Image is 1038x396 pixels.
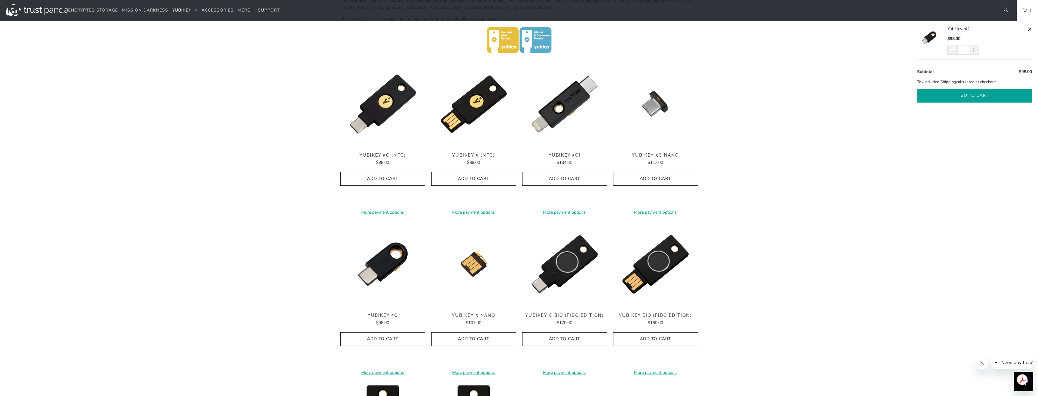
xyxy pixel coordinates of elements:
[340,62,425,147] a: YubiKey 5C (NFC) - Trust Panda YubiKey 5C (NFC) - Trust Panda
[68,3,280,18] nav: Translation missing: en.navigation.header.main_nav
[940,79,956,85] a: Shipping
[613,209,698,216] a: More payment options
[976,357,988,369] iframe: Close message
[991,356,1033,369] iframe: Message from company
[431,222,516,307] img: YubiKey 5 Nano - Trust Panda
[522,62,607,147] img: YubiKey 5Ci - Trust Panda
[522,313,607,326] a: YubiKey C Bio (FIDO Edition) $170.00
[340,332,425,346] button: Add to Cart
[258,3,280,18] a: Support
[347,337,419,342] span: Add to Cart
[613,222,698,307] a: YubiKey Bio (FIDO Edition) - Trust Panda YubiKey Bio (FIDO Edition) - Trust Panda
[917,25,941,50] img: YubiKey 5C
[613,313,698,326] a: YubiKey Bio (FIDO Edition) $160.00
[466,320,481,326] span: $107.00
[431,172,516,186] button: Add to Cart
[122,3,168,18] a: Mission Darkness
[613,313,698,318] span: YubiKey Bio (FIDO Edition)
[431,62,516,147] img: YubiKey 5 (NFC) - Trust Panda
[522,62,607,147] a: YubiKey 5Ci - Trust Panda YubiKey 5Ci - Trust Panda
[648,320,663,326] span: $160.00
[613,62,698,147] a: YubiKey 5C Nano - Trust Panda YubiKey 5C Nano - Trust Panda
[431,62,516,147] a: YubiKey 5 (NFC) - Trust Panda YubiKey 5 (NFC) - Trust Panda
[613,62,698,147] img: YubiKey 5C Nano - Trust Panda
[438,176,510,181] span: Add to Cart
[648,160,663,165] span: $117.00
[431,313,516,326] a: YubiKey 5 Nano $107.00
[68,7,118,13] span: Encrypted Storage
[613,369,698,376] a: More payment options
[522,172,607,186] button: Add to Cart
[619,337,692,342] span: Add to Cart
[376,320,389,326] span: $98.00
[438,337,510,342] span: Add to Cart
[613,153,698,158] span: YubiKey 5C Nano
[522,369,607,376] a: More payment options
[202,7,234,13] span: Accessories
[6,4,68,16] img: Trust Panda Australia
[529,337,601,342] span: Add to Cart
[4,4,44,9] span: Hi. Need any help?
[613,222,698,307] img: YubiKey Bio (FIDO Edition) - Trust Panda
[613,153,698,166] a: YubiKey 5C Nano $117.00
[202,3,234,18] a: Accessories
[340,153,425,166] a: YubiKey 5C (NFC) $98.00
[68,3,118,18] a: Encrypted Storage
[917,25,947,55] a: YubiKey 5C
[238,7,254,13] span: Merch
[613,172,698,186] button: Add to Cart
[1027,7,1032,14] span: 1
[340,313,425,318] span: YubiKey 5C
[258,7,280,13] span: Support
[431,153,516,166] a: YubiKey 5 (NFC) $89.00
[522,153,607,158] span: YubiKey 5Ci
[122,7,168,13] span: Mission Darkness
[467,160,480,165] span: $89.00
[917,89,1032,103] button: Go to cart
[557,320,572,326] span: $170.00
[238,3,254,18] a: Merch
[619,176,692,181] span: Add to Cart
[347,176,419,181] span: Add to Cart
[340,369,425,376] a: More payment options
[431,332,516,346] button: Add to Cart
[1014,372,1033,391] iframe: Button to launch messaging window
[431,153,516,158] span: YubiKey 5 (NFC)
[172,3,198,18] summary: YubiKey
[613,332,698,346] button: Add to Cart
[557,160,572,165] span: $134.00
[1019,69,1032,75] span: $98.00
[340,172,425,186] button: Add to Cart
[172,7,191,13] span: YubiKey
[947,25,1026,32] a: YubiKey 5C
[376,160,389,165] span: $98.00
[917,79,1032,85] p: Tax included. calculated at checkout.
[340,313,425,326] a: YubiKey 5C $98.00
[340,153,425,158] span: YubiKey 5C (NFC)
[340,62,425,147] img: YubiKey 5C (NFC) - Trust Panda
[947,36,960,42] span: $98.00
[431,209,516,216] a: More payment options
[340,222,425,307] img: YubiKey 5C - Trust Panda
[431,313,516,318] span: YubiKey 5 Nano
[522,209,607,216] a: More payment options
[917,69,934,75] span: Subtotal
[529,176,601,181] span: Add to Cart
[522,153,607,166] a: YubiKey 5Ci $134.00
[522,222,607,307] img: YubiKey C Bio (FIDO Edition) - Trust Panda
[340,222,425,307] a: YubiKey 5C - Trust Panda YubiKey 5C - Trust Panda
[340,209,425,216] a: More payment options
[522,222,607,307] a: YubiKey C Bio (FIDO Edition) - Trust Panda YubiKey C Bio (FIDO Edition) - Trust Panda
[522,332,607,346] button: Add to Cart
[522,313,607,318] span: YubiKey C Bio (FIDO Edition)
[431,369,516,376] a: More payment options
[431,222,516,307] a: YubiKey 5 Nano - Trust Panda YubiKey 5 Nano - Trust Panda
